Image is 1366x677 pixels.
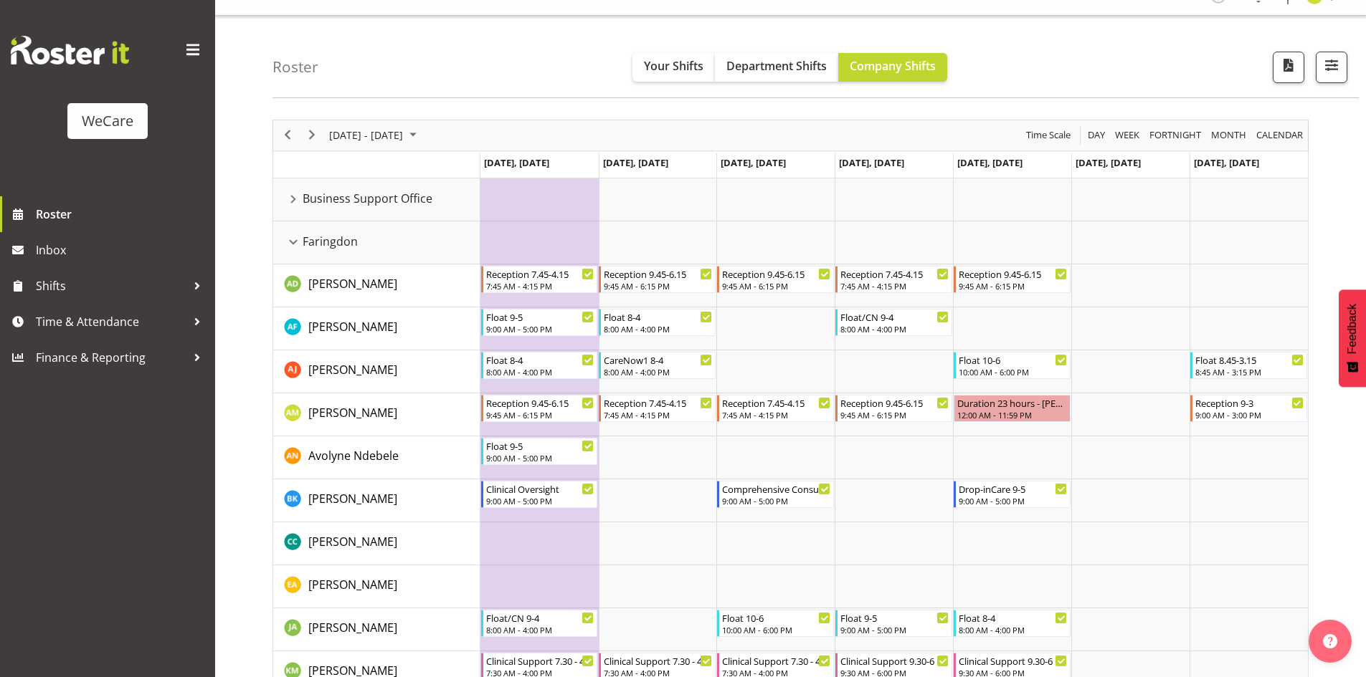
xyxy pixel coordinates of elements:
div: 8:00 AM - 4:00 PM [840,323,949,335]
img: help-xxl-2.png [1323,634,1337,648]
td: Faringdon resource [273,221,480,264]
button: Your Shifts [632,53,715,82]
span: Inbox [36,239,208,261]
div: Antonia Mao"s event - Reception 7.45-4.15 Begin From Tuesday, September 23, 2025 at 7:45:00 AM GM... [599,395,716,422]
button: Timeline Week [1113,126,1142,144]
div: Aleea Devenport"s event - Reception 9.45-6.15 Begin From Friday, September 26, 2025 at 9:45:00 AM... [954,266,1071,293]
a: Avolyne Ndebele [308,447,399,464]
button: Time Scale [1024,126,1073,144]
button: September 2025 [327,126,423,144]
td: Charlotte Courtney resource [273,522,480,565]
td: Amy Johannsen resource [273,350,480,393]
button: Download a PDF of the roster according to the set date range. [1273,52,1304,83]
div: Jane Arps"s event - Float 10-6 Begin From Wednesday, September 24, 2025 at 10:00:00 AM GMT+12:00 ... [717,610,834,637]
span: [DATE], [DATE] [957,156,1023,169]
div: Alex Ferguson"s event - Float 8-4 Begin From Tuesday, September 23, 2025 at 8:00:00 AM GMT+12:00 ... [599,309,716,336]
a: [PERSON_NAME] [308,490,397,507]
div: Alex Ferguson"s event - Float/CN 9-4 Begin From Thursday, September 25, 2025 at 8:00:00 AM GMT+12... [835,309,952,336]
div: WeCare [82,110,133,132]
div: 9:00 AM - 5:00 PM [486,452,594,464]
div: 9:45 AM - 6:15 PM [840,409,949,421]
div: Float 10-6 [959,352,1067,367]
td: Antonia Mao resource [273,393,480,436]
div: Jane Arps"s event - Float/CN 9-4 Begin From Monday, September 22, 2025 at 8:00:00 AM GMT+12:00 En... [481,610,598,637]
button: Company Shifts [838,53,947,82]
a: [PERSON_NAME] [308,361,397,378]
td: Avolyne Ndebele resource [273,436,480,479]
div: Clinical Support 9.30-6 [840,653,949,668]
td: Business Support Office resource [273,178,480,221]
div: Amy Johannsen"s event - Float 10-6 Begin From Friday, September 26, 2025 at 10:00:00 AM GMT+12:00... [954,352,1071,379]
div: Float 10-6 [722,610,830,625]
div: Jane Arps"s event - Float 8-4 Begin From Friday, September 26, 2025 at 8:00:00 AM GMT+12:00 Ends ... [954,610,1071,637]
td: Aleea Devenport resource [273,264,480,307]
span: [DATE] - [DATE] [328,126,404,144]
span: [PERSON_NAME] [308,362,397,378]
div: 9:00 AM - 5:00 PM [722,495,830,506]
div: Jane Arps"s event - Float 9-5 Begin From Thursday, September 25, 2025 at 9:00:00 AM GMT+12:00 End... [835,610,952,637]
td: Alex Ferguson resource [273,307,480,350]
img: Rosterit website logo [11,36,129,64]
div: Amy Johannsen"s event - Float 8.45-3.15 Begin From Sunday, September 28, 2025 at 8:45:00 AM GMT+1... [1190,352,1307,379]
div: Clinical Oversight [486,481,594,496]
td: Jane Arps resource [273,608,480,651]
span: Time Scale [1025,126,1072,144]
span: [PERSON_NAME] [308,620,397,635]
span: Day [1086,126,1106,144]
div: Float 9-5 [486,309,594,324]
div: Brian Ko"s event - Clinical Oversight Begin From Monday, September 22, 2025 at 9:00:00 AM GMT+12:... [481,481,598,508]
div: Amy Johannsen"s event - CareNow1 8-4 Begin From Tuesday, September 23, 2025 at 8:00:00 AM GMT+12:... [599,352,716,379]
span: [DATE], [DATE] [1194,156,1259,169]
button: Timeline Month [1209,126,1249,144]
div: 12:00 AM - 11:59 PM [957,409,1067,421]
div: 8:00 AM - 4:00 PM [604,323,712,335]
div: next period [300,120,324,150]
span: [DATE], [DATE] [1076,156,1141,169]
span: [DATE], [DATE] [721,156,786,169]
span: Roster [36,203,208,225]
div: Drop-inCare 9-5 [959,481,1067,496]
div: Amy Johannsen"s event - Float 8-4 Begin From Monday, September 22, 2025 at 8:00:00 AM GMT+12:00 E... [481,352,598,379]
div: Comprehensive Consult 9-5 [722,481,830,496]
div: Reception 9.45-6.15 [486,395,594,410]
button: Feedback - Show survey [1339,289,1366,387]
span: Company Shifts [850,58,936,74]
div: Aleea Devenport"s event - Reception 7.45-4.15 Begin From Monday, September 22, 2025 at 7:45:00 AM... [481,266,598,293]
div: Antonia Mao"s event - Reception 7.45-4.15 Begin From Wednesday, September 24, 2025 at 7:45:00 AM ... [717,395,834,422]
div: Brian Ko"s event - Comprehensive Consult 9-5 Begin From Wednesday, September 24, 2025 at 9:00:00 ... [717,481,834,508]
div: Reception 9.45-6.15 [959,267,1067,281]
div: Duration 23 hours - [PERSON_NAME] [957,395,1067,410]
span: Faringdon [303,233,358,250]
td: Ena Advincula resource [273,565,480,608]
span: Finance & Reporting [36,347,186,368]
div: CareNow1 8-4 [604,352,712,367]
div: Antonia Mao"s event - Reception 9.45-6.15 Begin From Monday, September 22, 2025 at 9:45:00 AM GMT... [481,395,598,422]
div: 7:45 AM - 4:15 PM [722,409,830,421]
div: 7:45 AM - 4:15 PM [486,280,594,292]
div: Float/CN 9-4 [486,610,594,625]
span: Avolyne Ndebele [308,448,399,464]
div: 8:45 AM - 3:15 PM [1195,366,1304,378]
span: [DATE], [DATE] [484,156,549,169]
button: Department Shifts [715,53,838,82]
div: Float 9-5 [486,438,594,453]
div: 7:45 AM - 4:15 PM [604,409,712,421]
div: Clinical Support 7.30 - 4 [604,653,712,668]
div: 9:00 AM - 5:00 PM [959,495,1067,506]
div: 9:00 AM - 5:00 PM [840,624,949,635]
span: [PERSON_NAME] [308,534,397,549]
span: [PERSON_NAME] [308,319,397,335]
a: [PERSON_NAME] [308,318,397,335]
a: [PERSON_NAME] [308,404,397,421]
div: Float 8-4 [959,610,1067,625]
button: Timeline Day [1086,126,1108,144]
div: Reception 7.45-4.15 [840,267,949,281]
div: 10:00 AM - 6:00 PM [959,366,1067,378]
div: Clinical Support 7.30 - 4 [486,653,594,668]
span: Month [1210,126,1248,144]
div: 9:00 AM - 3:00 PM [1195,409,1304,421]
div: Float 9-5 [840,610,949,625]
a: [PERSON_NAME] [308,619,397,636]
span: [DATE], [DATE] [839,156,904,169]
button: Fortnight [1147,126,1204,144]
